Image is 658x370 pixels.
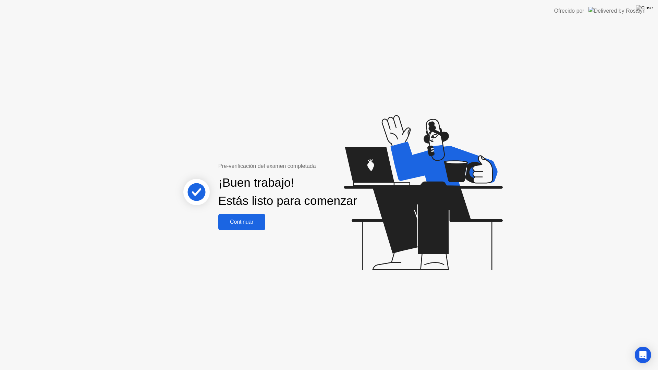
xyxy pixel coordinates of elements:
img: Delivered by Rosalyn [588,7,646,15]
button: Continuar [218,214,265,230]
div: ¡Buen trabajo! Estás listo para comenzar [218,174,357,210]
div: Open Intercom Messenger [635,347,651,363]
div: Continuar [220,219,263,225]
div: Ofrecido por [554,7,584,15]
img: Close [636,5,653,11]
div: Pre-verificación del examen completada [218,162,360,170]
